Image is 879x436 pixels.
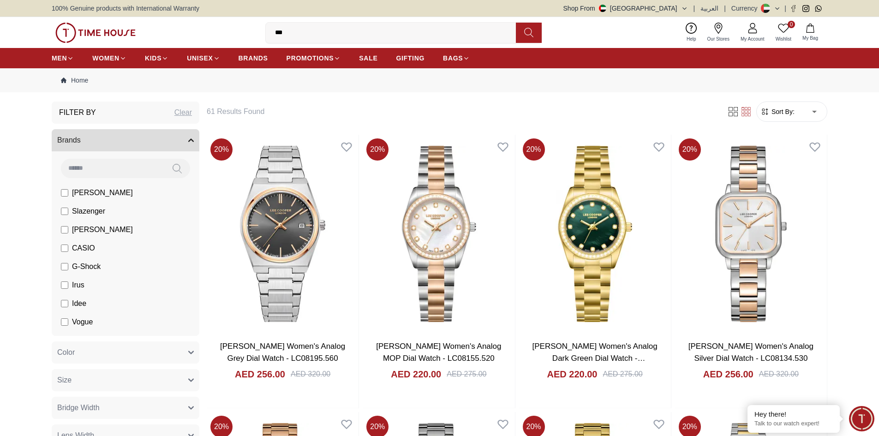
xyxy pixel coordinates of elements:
[523,138,545,161] span: 20 %
[770,21,797,44] a: 0Wishlist
[72,243,95,254] span: CASIO
[72,317,93,328] span: Vogue
[61,281,68,289] input: Irus
[235,368,285,381] h4: AED 256.00
[291,369,330,380] div: AED 320.00
[760,107,795,116] button: Sort By:
[72,261,101,272] span: G-Shock
[784,4,786,13] span: |
[92,50,126,66] a: WOMEN
[145,50,168,66] a: KIDS
[210,138,233,161] span: 20 %
[815,5,822,12] a: Whatsapp
[187,50,220,66] a: UNISEX
[52,4,199,13] span: 100% Genuine products with International Warranty
[396,54,425,63] span: GIFTING
[52,54,67,63] span: MEN
[396,50,425,66] a: GIFTING
[754,420,833,428] p: Talk to our watch expert!
[57,135,81,146] span: Brands
[703,368,753,381] h4: AED 256.00
[359,54,377,63] span: SALE
[61,318,68,326] input: Vogue
[72,335,99,346] span: Polaroid
[72,206,105,217] span: Slazenger
[72,187,133,198] span: [PERSON_NAME]
[52,397,199,419] button: Bridge Width
[731,4,761,13] div: Currency
[391,368,441,381] h4: AED 220.00
[363,135,514,333] img: Lee Cooper Women's Analog MOP Dial Watch - LC08155.520
[563,4,688,13] button: Shop From[GEOGRAPHIC_DATA]
[532,342,657,374] a: [PERSON_NAME] Women's Analog Dark Green Dial Watch - LC08155.170
[802,5,809,12] a: Instagram
[376,342,501,363] a: [PERSON_NAME] Women's Analog MOP Dial Watch - LC08155.520
[52,50,74,66] a: MEN
[683,36,700,42] span: Help
[174,107,192,118] div: Clear
[52,129,199,151] button: Brands
[187,54,213,63] span: UNISEX
[61,189,68,197] input: [PERSON_NAME]
[52,369,199,391] button: Size
[700,4,718,13] button: العربية
[57,347,75,358] span: Color
[799,35,822,42] span: My Bag
[772,36,795,42] span: Wishlist
[52,68,827,92] nav: Breadcrumb
[72,298,86,309] span: Idee
[55,23,136,43] img: ...
[599,5,606,12] img: United Arab Emirates
[72,280,84,291] span: Irus
[92,54,120,63] span: WOMEN
[72,224,133,235] span: [PERSON_NAME]
[681,21,702,44] a: Help
[207,135,359,333] img: Lee Cooper Women's Analog Grey Dial Watch - LC08195.560
[603,369,642,380] div: AED 275.00
[694,4,695,13] span: |
[724,4,726,13] span: |
[849,406,874,431] div: Chat Widget
[145,54,161,63] span: KIDS
[239,50,268,66] a: BRANDS
[61,76,88,85] a: Home
[704,36,733,42] span: Our Stores
[519,135,671,333] img: Lee Cooper Women's Analog Dark Green Dial Watch - LC08155.170
[366,138,389,161] span: 20 %
[759,369,799,380] div: AED 320.00
[447,369,486,380] div: AED 275.00
[702,21,735,44] a: Our Stores
[675,135,827,333] img: Lee Cooper Women's Analog Silver Dial Watch - LC08134.530
[61,300,68,307] input: Idee
[788,21,795,28] span: 0
[52,341,199,364] button: Color
[797,22,824,43] button: My Bag
[61,226,68,233] input: [PERSON_NAME]
[688,342,813,363] a: [PERSON_NAME] Women's Analog Silver Dial Watch - LC08134.530
[790,5,797,12] a: Facebook
[61,208,68,215] input: Slazenger
[443,54,463,63] span: BAGS
[359,50,377,66] a: SALE
[737,36,768,42] span: My Account
[61,245,68,252] input: CASIO
[770,107,795,116] span: Sort By:
[207,106,716,117] h6: 61 Results Found
[239,54,268,63] span: BRANDS
[443,50,470,66] a: BAGS
[57,375,72,386] span: Size
[754,410,833,419] div: Hey there!
[287,54,334,63] span: PROMOTIONS
[547,368,598,381] h4: AED 220.00
[59,107,96,118] h3: Filter By
[61,263,68,270] input: G-Shock
[57,402,100,413] span: Bridge Width
[287,50,341,66] a: PROMOTIONS
[679,138,701,161] span: 20 %
[220,342,345,363] a: [PERSON_NAME] Women's Analog Grey Dial Watch - LC08195.560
